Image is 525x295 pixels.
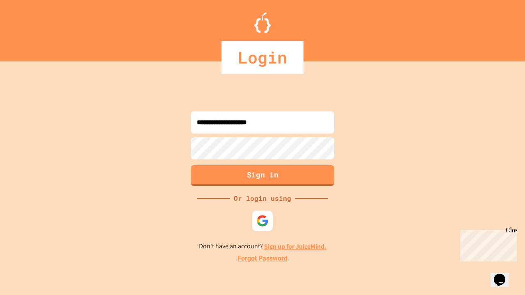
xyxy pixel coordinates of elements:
img: google-icon.svg [256,215,269,227]
p: Don't have an account? [199,241,326,252]
a: Forgot Password [237,254,288,263]
button: Sign in [191,165,334,186]
div: Login [221,41,304,74]
a: Sign up for JuiceMind. [264,242,326,251]
iframe: chat widget [491,262,517,287]
div: Chat with us now!Close [3,3,57,52]
div: Or login using [230,193,295,203]
img: Logo.svg [254,12,271,33]
iframe: chat widget [457,227,517,261]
